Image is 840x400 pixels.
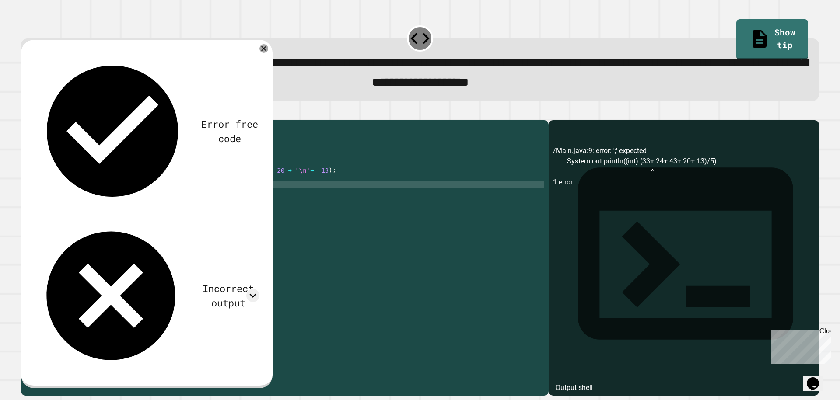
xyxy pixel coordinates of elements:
div: Chat with us now!Close [3,3,60,56]
a: Show tip [736,19,808,59]
div: /Main.java:9: error: ';' expected System.out.println((int) (33+ 24+ 43+ 20+ 13)/5) ^ 1 error [553,146,815,396]
div: Error free code [200,117,259,146]
iframe: chat widget [803,365,831,391]
iframe: chat widget [767,327,831,364]
div: Incorrect output [197,281,260,310]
